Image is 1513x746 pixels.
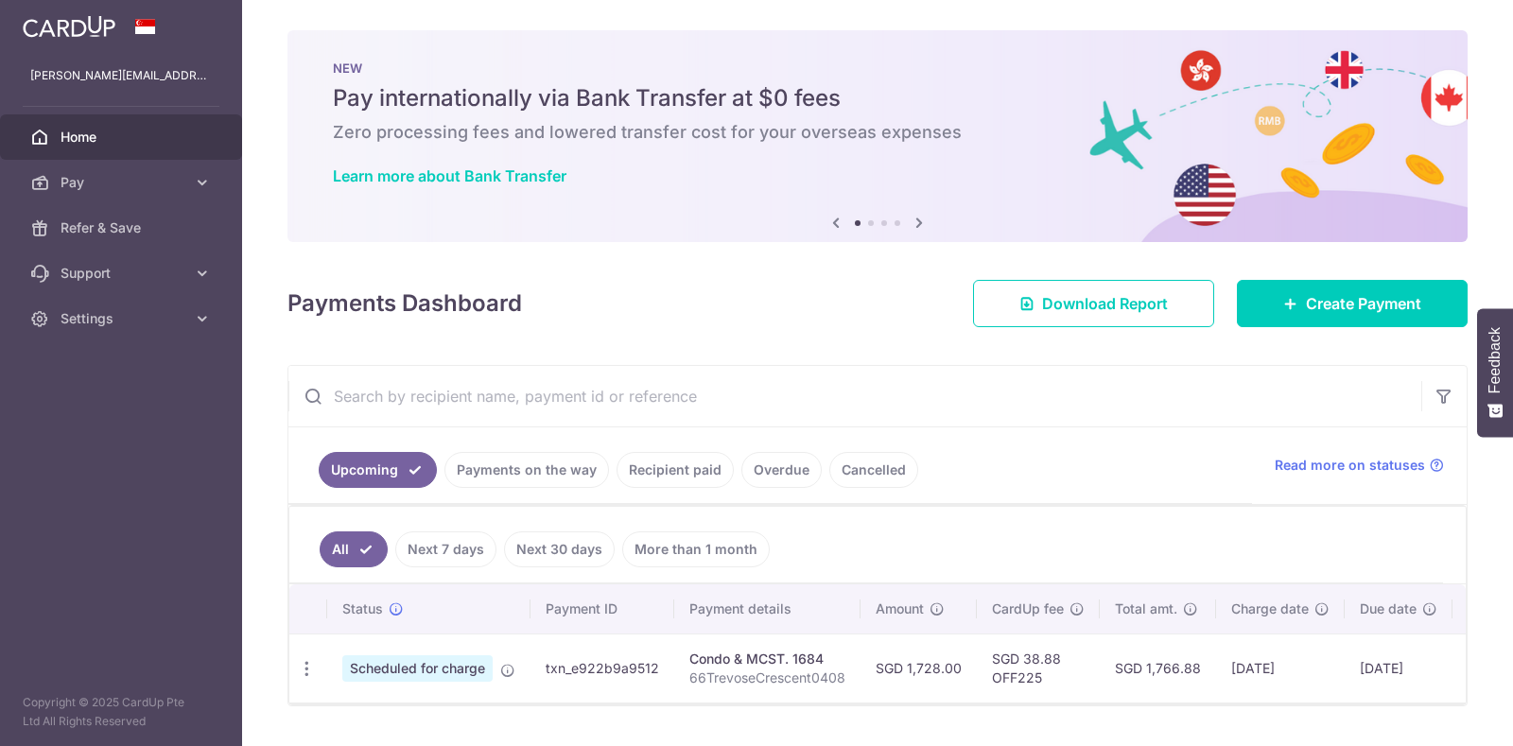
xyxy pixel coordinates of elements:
[444,452,609,488] a: Payments on the way
[617,452,734,488] a: Recipient paid
[1042,292,1168,315] span: Download Report
[395,531,496,567] a: Next 7 days
[1275,456,1444,475] a: Read more on statuses
[973,280,1214,327] a: Download Report
[23,15,115,38] img: CardUp
[977,633,1100,703] td: SGD 38.88 OFF225
[333,83,1422,113] h5: Pay internationally via Bank Transfer at $0 fees
[1487,327,1504,393] span: Feedback
[674,584,861,633] th: Payment details
[61,264,185,283] span: Support
[342,599,383,618] span: Status
[1216,633,1345,703] td: [DATE]
[30,66,212,85] p: [PERSON_NAME][EMAIL_ADDRESS][DOMAIN_NAME]
[992,599,1064,618] span: CardUp fee
[1115,599,1177,618] span: Total amt.
[622,531,770,567] a: More than 1 month
[1477,308,1513,437] button: Feedback - Show survey
[861,633,977,703] td: SGD 1,728.00
[530,584,674,633] th: Payment ID
[1231,599,1309,618] span: Charge date
[689,650,845,668] div: Condo & MCST. 1684
[1275,456,1425,475] span: Read more on statuses
[61,218,185,237] span: Refer & Save
[61,128,185,147] span: Home
[319,452,437,488] a: Upcoming
[320,531,388,567] a: All
[689,668,845,687] p: 66TrevoseCrescent0408
[504,531,615,567] a: Next 30 days
[333,61,1422,76] p: NEW
[287,30,1468,242] img: Bank transfer banner
[61,173,185,192] span: Pay
[1458,657,1496,680] img: Bank Card
[61,309,185,328] span: Settings
[1360,599,1417,618] span: Due date
[741,452,822,488] a: Overdue
[1306,292,1421,315] span: Create Payment
[288,366,1421,426] input: Search by recipient name, payment id or reference
[530,633,674,703] td: txn_e922b9a9512
[876,599,924,618] span: Amount
[287,286,522,321] h4: Payments Dashboard
[333,166,566,185] a: Learn more about Bank Transfer
[1237,280,1468,327] a: Create Payment
[1345,633,1452,703] td: [DATE]
[342,655,493,682] span: Scheduled for charge
[333,121,1422,144] h6: Zero processing fees and lowered transfer cost for your overseas expenses
[1100,633,1216,703] td: SGD 1,766.88
[829,452,918,488] a: Cancelled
